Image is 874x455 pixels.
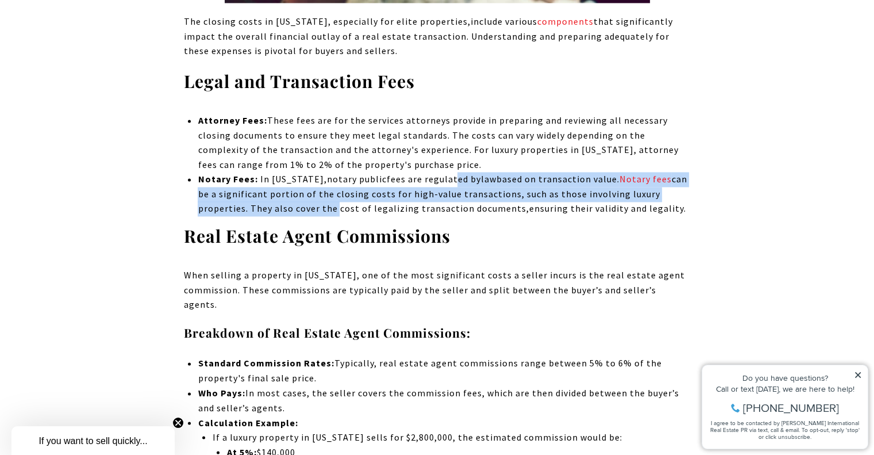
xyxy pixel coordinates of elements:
[12,26,166,34] div: Do you have questions?
[184,16,471,27] span: The closing costs in [US_STATE], especially for elite properties,
[198,356,690,385] li: Typically, real estate agent commissions range between 5% to 6% of the property's final sale price.
[184,16,673,56] span: include various that significantly impact the overall financial outlay of a real estate transacti...
[12,37,166,45] div: Call or text [DATE], we are here to help!
[198,173,257,185] strong: Notary Fees:
[47,54,143,66] span: [PHONE_NUMBER]
[198,416,298,428] strong: Calculation Example:
[198,173,687,214] span: based on transaction value. can be a significant portion of the closing costs for high-value tran...
[184,16,673,56] span: .
[260,173,326,185] span: In [US_STATE],
[537,16,594,27] a: components - open in a new tab
[198,387,245,399] strong: Who Pays:
[198,114,267,126] strong: Attorney Fees:
[38,436,147,446] span: If you want to sell quickly...
[11,426,175,455] div: If you want to sell quickly... Close teaser
[184,224,451,247] strong: Real Estate Agent Commissions
[619,173,671,185] a: Notary fees - open in a new tab
[326,173,386,185] span: notary public
[14,71,164,93] span: I agree to be contacted by [PERSON_NAME] International Real Estate PR via text, call & email. To ...
[198,357,334,369] strong: Standard Commission Rates:
[184,324,471,341] strong: Breakdown of Real Estate Agent Commissions:
[480,173,496,185] span: law
[184,268,691,312] p: When selling a property in [US_STATE], one of the most significant costs a seller incurs is the r...
[184,70,415,93] strong: Legal and Transaction Fees
[198,173,687,214] span: ensuring their validity and legality.
[198,114,678,170] span: These fees are for the services attorneys provide in preparing and reviewing all necessary closin...
[172,417,184,429] button: Close teaser
[198,386,690,415] li: In most cases, the seller covers the commission fees, which are then divided between the buyer’s ...
[386,173,480,185] span: fees are regulated by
